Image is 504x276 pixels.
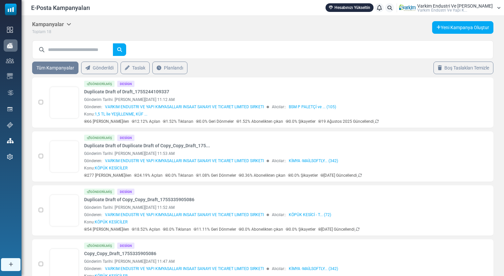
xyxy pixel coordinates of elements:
h5: Kampanyalar [32,21,71,27]
p: 12.12% Açılan [132,118,160,124]
span: VARKIM ENDUSTRI VE YAPI KIMYASALLARI INSAAT SANAYI VE TICARET LIMITED SIRKETI [105,266,264,272]
p: 54 [PERSON_NAME]ilen [84,226,129,232]
div: Gönderilmiş [84,135,115,141]
span: VARKIM ENDUSTRI VE YAPI KIMYASALLARI INSAAT SANAYI VE TICARET LIMITED SIRKETI [105,158,264,164]
img: settings-icon.svg [7,154,13,160]
p: [DATE] Güncellendi [318,226,360,232]
a: Boş Taslakları Temizle [433,62,493,74]
span: 18 [47,29,51,34]
img: landing_pages.svg [7,106,13,112]
p: 18.52% Açılan [132,226,160,232]
span: VARKIM ENDUSTRI VE YAPI KIMYASALLARI INSAAT SANAYI VE TICARET LIMITED SIRKETI [105,104,264,110]
img: workflow.svg [7,89,14,97]
a: BSM P PALETÇİ ve ... (105) [289,104,336,110]
p: 24.19% Açılan [134,172,163,178]
p: 0.0% Tıklanan [165,172,193,178]
p: 11.11% Geri Dönmeler [194,226,236,232]
p: 0.0% Geri Dönmeler [196,118,234,124]
div: Gönderen: Alıcılar:: [84,266,430,272]
div: Design [117,81,134,87]
span: Varkim Endustri Ve [PERSON_NAME] [417,4,493,8]
div: Konu: [84,219,127,225]
span: KÖPÜK KESİCİLER [95,220,127,224]
p: 19 Ağustos 2025 Güncellendi [318,118,379,124]
div: Design [117,135,134,141]
p: 1.08% Geri Dönmeler [196,172,236,178]
img: campaigns-icon-active.png [7,43,13,48]
img: mailsoftly_icon_blue_white.svg [5,4,17,15]
div: Gönderen: Alıcılar:: [84,104,430,110]
a: Duplicate Draft of Draft_1755244109337 [84,88,169,95]
p: 1.52% Abonelikten çıkan [236,118,283,124]
img: support-icon.svg [7,122,13,128]
p: 0.0% Abonelikten çıkan [239,226,283,232]
a: Planlandı [152,62,187,74]
span: Toplam [32,29,46,34]
a: Duplicate Draft of Copy_Copy_Draft_1755335905086 [84,196,194,203]
div: Gönderim Tarihi: [PERSON_NAME][DATE] 11:52 AM [84,205,430,210]
span: KÖPÜK KESİCİLER [95,166,127,170]
div: Design [117,189,134,195]
a: Tüm Kampanyalar [32,62,78,74]
span: E-Posta Kampanyaları [31,3,90,12]
a: KİMYA -MAİLSOFTLY... (342) [289,158,338,164]
span: VARKIM ENDUSTRI VE YAPI KIMYASALLARI INSAAT SANAYI VE TICARET LIMITED SIRKETI [105,212,264,218]
a: User Logo Varkim Endustri Ve [PERSON_NAME] Varki̇m Endüstri̇ Ve Yapi K... [399,3,501,13]
a: Hesabınızı Yükseltin [326,3,374,12]
a: Copy_Copy_Draft_1755335905086 [84,250,156,257]
div: Design [117,243,134,249]
a: Duplicate Draft of Duplicate Draft of Copy_Copy_Draft_175... [84,142,210,149]
img: contacts-icon.svg [6,58,14,63]
a: Gönderildi [81,62,118,74]
span: Varki̇m Endüstri̇ Ve Yapi K... [417,8,467,12]
span: 1,5 TL İle YEŞİLLENME, KÜF ... [95,112,147,116]
div: Gönderilmiş [84,81,115,87]
p: 66 [PERSON_NAME]ilen [84,118,129,124]
a: KÖPÜK KESİCİ - T... (72) [289,212,331,218]
div: Konu: [84,165,127,171]
p: 0.36% Abonelikten çıkan [239,172,285,178]
p: 0.0% Şikayetler [286,226,316,232]
a: Taslak [121,62,150,74]
p: 0.0% Şikayetler [288,172,318,178]
a: KİMYA -MAİLSOFTLY... (342) [289,266,338,272]
div: Gönderen: Alıcılar:: [84,158,430,164]
p: 0.0% Şikayetler [286,118,316,124]
div: Gönderen: Alıcılar:: [84,212,430,218]
a: Yeni Kampanya Oluştur [432,21,493,34]
img: email-templates-icon.svg [7,73,13,79]
p: 277 [PERSON_NAME]ilen [84,172,131,178]
p: [DATE] Güncellendi [321,172,362,178]
div: Gönderim Tarihi: [PERSON_NAME][DATE] 11:47 AM [84,258,430,264]
p: 1.52% Tıklanan [163,118,193,124]
div: Konu: [84,111,147,117]
div: Gönderilmiş [84,243,115,249]
img: User Logo [399,3,416,13]
div: Gönderim Tarihi: [PERSON_NAME][DATE] 11:53 AM [84,151,430,157]
div: Gönderim Tarihi: [PERSON_NAME][DATE] 11:12 AM [84,97,430,103]
p: 0.0% Tıklanan [163,226,191,232]
div: Gönderilmiş [84,189,115,195]
img: dashboard-icon.svg [7,27,13,33]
